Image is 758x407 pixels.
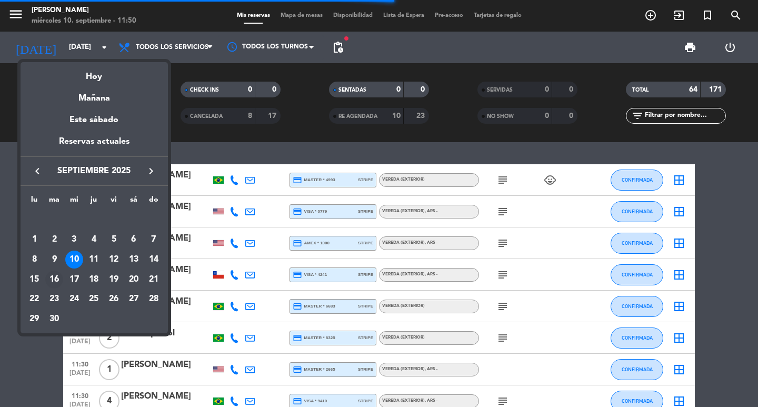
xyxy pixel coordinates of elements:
button: keyboard_arrow_left [28,164,47,178]
td: 14 de septiembre de 2025 [144,250,164,270]
td: 11 de septiembre de 2025 [84,250,104,270]
div: 21 [145,271,163,289]
td: 25 de septiembre de 2025 [84,290,104,310]
td: 23 de septiembre de 2025 [44,290,64,310]
th: lunes [25,194,45,210]
div: Reservas actuales [21,135,168,156]
th: miércoles [64,194,84,210]
td: 10 de septiembre de 2025 [64,250,84,270]
td: 2 de septiembre de 2025 [44,230,64,250]
div: 1 [25,231,43,249]
td: 5 de septiembre de 2025 [104,230,124,250]
div: 18 [85,271,103,289]
th: sábado [124,194,144,210]
div: 2 [45,231,63,249]
td: 30 de septiembre de 2025 [44,309,64,329]
td: SEP. [25,210,164,230]
div: 25 [85,291,103,309]
td: 29 de septiembre de 2025 [25,309,45,329]
div: 28 [145,291,163,309]
div: 5 [105,231,123,249]
div: 4 [85,231,103,249]
td: 8 de septiembre de 2025 [25,250,45,270]
td: 13 de septiembre de 2025 [124,250,144,270]
td: 1 de septiembre de 2025 [25,230,45,250]
td: 26 de septiembre de 2025 [104,290,124,310]
td: 15 de septiembre de 2025 [25,270,45,290]
td: 3 de septiembre de 2025 [64,230,84,250]
div: 11 [85,251,103,269]
div: 22 [25,291,43,309]
div: Mañana [21,84,168,105]
td: 6 de septiembre de 2025 [124,230,144,250]
td: 19 de septiembre de 2025 [104,270,124,290]
div: 7 [145,231,163,249]
td: 16 de septiembre de 2025 [44,270,64,290]
td: 7 de septiembre de 2025 [144,230,164,250]
div: 10 [65,251,83,269]
div: 26 [105,291,123,309]
div: 9 [45,251,63,269]
i: keyboard_arrow_right [145,165,157,177]
td: 9 de septiembre de 2025 [44,250,64,270]
div: 15 [25,271,43,289]
span: septiembre 2025 [47,164,142,178]
div: 23 [45,291,63,309]
div: 12 [105,251,123,269]
i: keyboard_arrow_left [31,165,44,177]
div: 19 [105,271,123,289]
div: 3 [65,231,83,249]
div: 6 [125,231,143,249]
th: jueves [84,194,104,210]
td: 12 de septiembre de 2025 [104,250,124,270]
div: 29 [25,310,43,328]
th: viernes [104,194,124,210]
div: 8 [25,251,43,269]
div: 27 [125,291,143,309]
td: 18 de septiembre de 2025 [84,270,104,290]
div: 20 [125,271,143,289]
th: martes [44,194,64,210]
div: 13 [125,251,143,269]
td: 22 de septiembre de 2025 [25,290,45,310]
td: 21 de septiembre de 2025 [144,270,164,290]
td: 20 de septiembre de 2025 [124,270,144,290]
div: 17 [65,271,83,289]
td: 4 de septiembre de 2025 [84,230,104,250]
td: 28 de septiembre de 2025 [144,290,164,310]
div: 24 [65,291,83,309]
th: domingo [144,194,164,210]
div: 14 [145,251,163,269]
div: 30 [45,310,63,328]
button: keyboard_arrow_right [142,164,161,178]
td: 24 de septiembre de 2025 [64,290,84,310]
td: 17 de septiembre de 2025 [64,270,84,290]
div: Este sábado [21,105,168,135]
td: 27 de septiembre de 2025 [124,290,144,310]
div: Hoy [21,62,168,84]
div: 16 [45,271,63,289]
